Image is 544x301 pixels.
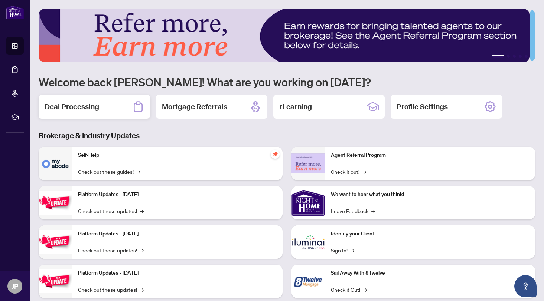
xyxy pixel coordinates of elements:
p: We want to hear what you think! [331,191,530,199]
button: 2 [507,55,510,58]
button: 3 [513,55,516,58]
span: JP [12,281,18,291]
a: Check out these updates!→ [78,246,144,254]
h1: Welcome back [PERSON_NAME]! What are you working on [DATE]? [39,75,535,89]
button: 4 [519,55,522,58]
p: Self-Help [78,151,277,159]
h3: Brokerage & Industry Updates [39,130,535,141]
h2: Deal Processing [45,102,99,112]
span: → [351,246,354,254]
img: logo [6,6,24,19]
span: → [140,207,144,215]
a: Check out these updates!→ [78,285,144,294]
p: Sail Away With 8Twelve [331,269,530,277]
a: Check it out!→ [331,168,366,176]
p: Platform Updates - [DATE] [78,191,277,199]
span: → [140,285,144,294]
h2: Profile Settings [397,102,448,112]
p: Platform Updates - [DATE] [78,269,277,277]
a: Check out these guides!→ [78,168,140,176]
h2: rLearning [279,102,312,112]
h2: Mortgage Referrals [162,102,227,112]
span: → [362,168,366,176]
img: We want to hear what you think! [291,186,325,219]
a: Sign In!→ [331,246,354,254]
p: Identify your Client [331,230,530,238]
span: pushpin [271,150,280,159]
img: Platform Updates - July 21, 2025 [39,191,72,214]
button: Open asap [514,275,537,297]
button: 5 [525,55,528,58]
a: Check it Out!→ [331,285,367,294]
span: → [363,285,367,294]
a: Leave Feedback→ [331,207,375,215]
button: 1 [492,55,504,58]
img: Platform Updates - July 8, 2025 [39,230,72,254]
img: Identify your Client [291,225,325,259]
img: Slide 0 [39,9,530,62]
img: Platform Updates - June 23, 2025 [39,269,72,293]
p: Agent Referral Program [331,151,530,159]
a: Check out these updates!→ [78,207,144,215]
p: Platform Updates - [DATE] [78,230,277,238]
img: Sail Away With 8Twelve [291,265,325,298]
img: Agent Referral Program [291,153,325,174]
span: → [137,168,140,176]
span: → [371,207,375,215]
img: Self-Help [39,147,72,180]
span: → [140,246,144,254]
